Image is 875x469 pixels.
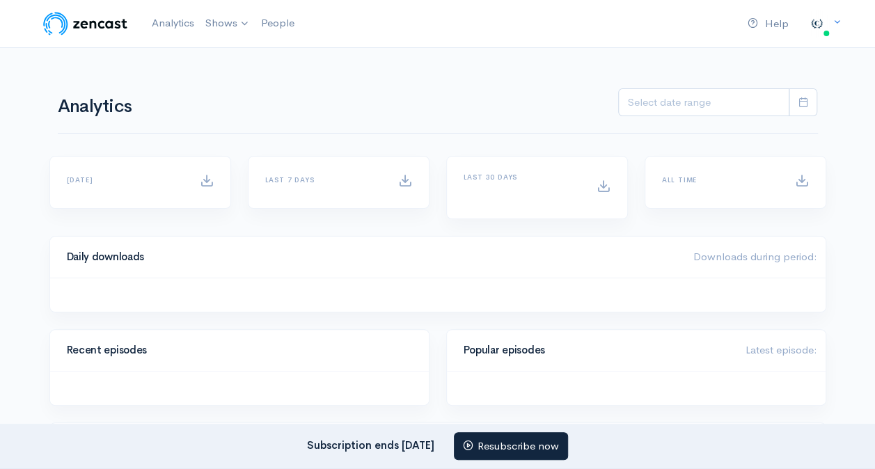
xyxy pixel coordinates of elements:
strong: Subscription ends [DATE] [307,438,434,451]
h4: Daily downloads [67,251,677,263]
h6: All time [662,176,778,184]
h4: Popular episodes [464,344,729,356]
h1: Analytics [58,97,171,117]
a: People [255,8,300,38]
a: Analytics [146,8,200,38]
span: Downloads during period: [693,250,817,263]
span: Latest episode: [746,343,817,356]
input: analytics date range selector [618,88,789,117]
img: ... [803,10,830,38]
a: Help [742,9,794,39]
img: ZenCast Logo [41,10,129,38]
h4: Recent episodes [67,344,404,356]
a: Resubscribe now [454,432,568,461]
a: Shows [200,8,255,39]
h6: Last 7 days [265,176,381,184]
h6: Last 30 days [464,173,580,181]
h6: [DATE] [67,176,183,184]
